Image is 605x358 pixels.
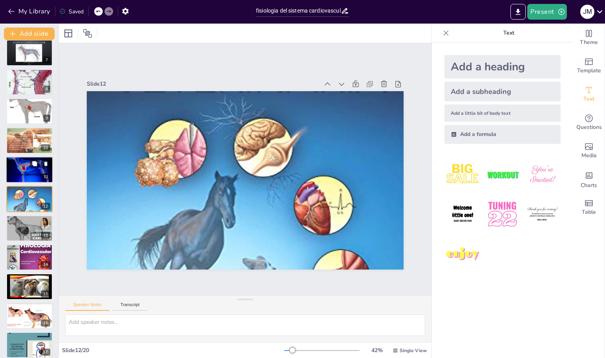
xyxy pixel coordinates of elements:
[581,151,597,160] span: Media
[444,196,481,233] img: 4.jpeg
[6,156,53,183] div: 11
[41,349,50,356] div: 17
[6,98,53,124] div: 9
[527,4,567,20] button: Present
[582,208,596,217] span: Table
[41,290,50,297] div: 15
[6,215,53,241] div: 13
[41,232,50,239] div: 13
[580,5,594,19] div: j m
[573,52,605,80] div: Add ready made slides
[510,4,526,20] button: Export to PowerPoint
[444,105,561,122] div: Add a little bit of body text
[484,196,521,233] img: 5.jpeg
[452,24,565,42] p: Text
[6,303,53,329] div: 16
[580,38,598,47] span: Theme
[573,108,605,137] div: Get real-time input from your audience
[444,156,481,193] img: 1.jpeg
[43,86,50,93] div: 8
[6,69,53,95] div: 8
[581,181,597,190] span: Charts
[43,115,50,122] div: 9
[6,5,53,18] button: My Library
[256,5,341,17] input: Insert title
[41,319,50,327] div: 16
[6,186,53,212] div: 12
[6,274,53,299] div: 15
[580,4,594,20] button: j m
[573,193,605,222] div: Add a table
[444,236,481,273] img: 7.jpeg
[444,125,561,144] div: Add a formula
[400,347,427,354] span: Single View
[576,123,602,132] span: Questions
[6,127,53,153] div: 10
[573,24,605,52] div: Change the overall theme
[444,82,561,101] div: Add a subheading
[583,95,594,103] span: Text
[62,347,284,354] div: Slide 12 / 20
[65,302,110,311] button: Speaker Notes
[41,203,50,210] div: 12
[62,27,75,40] div: Layout
[577,66,601,75] span: Template
[524,196,561,233] img: 6.jpeg
[484,156,521,193] img: 2.jpeg
[6,244,53,270] div: 14
[41,144,50,151] div: 10
[41,159,51,168] button: Delete Slide
[367,347,386,354] div: 42 %
[149,13,353,136] div: Slide 12
[444,55,561,79] div: Add a heading
[83,29,92,38] span: Position
[6,332,53,358] div: 17
[524,156,561,193] img: 3.jpeg
[41,173,51,180] div: 11
[6,40,53,66] div: 7
[41,261,50,268] div: 14
[43,57,50,64] div: 7
[4,28,55,40] button: Add slide
[30,159,39,168] button: Duplicate Slide
[113,302,148,311] button: Transcript
[59,8,84,15] div: Saved
[573,165,605,193] div: Add charts and graphs
[573,137,605,165] div: Add images, graphics, shapes or video
[573,80,605,108] div: Add text boxes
